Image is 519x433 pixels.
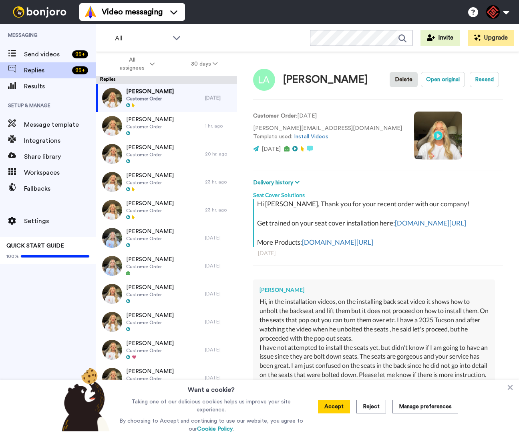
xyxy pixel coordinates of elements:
[390,72,418,87] button: Delete
[253,113,296,119] strong: Customer Order
[126,172,174,180] span: [PERSON_NAME]
[96,84,237,112] a: [PERSON_NAME]Customer Order[DATE]
[126,291,174,298] span: Customer Order
[102,228,122,248] img: e1282bac-9ce8-4f18-8f4c-6da92a1501c7-thumb.jpg
[96,252,237,280] a: [PERSON_NAME]Customer Order[DATE]
[259,297,489,343] div: Hi, in the installation videos, on the installing back seat video it shows how to unbolt the back...
[24,136,96,146] span: Integrations
[205,347,233,353] div: [DATE]
[126,116,174,124] span: [PERSON_NAME]
[253,178,302,187] button: Delivery history
[126,347,174,354] span: Customer Order
[117,398,305,414] p: Taking one of our delicious cookies helps us improve your site experience.
[205,207,233,213] div: 23 hr. ago
[126,311,174,319] span: [PERSON_NAME]
[96,336,237,364] a: [PERSON_NAME]Customer Order[DATE]
[126,367,174,375] span: [PERSON_NAME]
[253,124,402,141] p: [PERSON_NAME][EMAIL_ADDRESS][DOMAIN_NAME] Template used:
[24,120,96,130] span: Message template
[116,56,148,72] span: All assignees
[126,144,174,152] span: [PERSON_NAME]
[395,219,466,227] a: [DOMAIN_NAME][URL]
[117,417,305,433] p: By choosing to Accept and continuing to use our website, you agree to our .
[205,375,233,381] div: [DATE]
[96,168,237,196] a: [PERSON_NAME]Customer Order23 hr. ago
[102,340,122,360] img: 90a76957-fc76-406e-a1f6-d7d960b8ee2b-thumb.jpg
[253,69,275,91] img: Image of Lynn Albright
[253,187,503,199] div: Seat Cover Solutions
[197,426,233,432] a: Cookie Policy
[6,253,19,259] span: 100%
[468,30,514,46] button: Upgrade
[126,152,174,158] span: Customer Order
[96,140,237,168] a: [PERSON_NAME]Customer Order20 hr. ago
[102,284,122,304] img: 89d5d4df-7ea6-4d46-a9db-72cb097bfedb-thumb.jpg
[126,263,174,270] span: Customer Order
[24,66,69,75] span: Replies
[283,74,368,86] div: [PERSON_NAME]
[126,208,174,214] span: Customer Order
[24,50,69,59] span: Send videos
[259,343,489,389] div: I have not attempted to install the seats yet, but didn't know if I am going to have an issue sin...
[24,184,96,194] span: Fallbacks
[126,88,174,96] span: [PERSON_NAME]
[96,280,237,308] a: [PERSON_NAME]Customer Order[DATE]
[257,199,501,247] div: Hi [PERSON_NAME], Thank you for your recent order with our company! Get trained on your seat cove...
[126,375,174,382] span: Customer Order
[102,200,122,220] img: 71460086-13d0-4ea7-8f99-ec4169d5911f-thumb.jpg
[102,312,122,332] img: ec6d6bee-10c4-4109-a19a-f4a3591eb26e-thumb.jpg
[421,72,465,87] button: Open original
[96,364,237,392] a: [PERSON_NAME]Customer Order[DATE]
[420,30,460,46] button: Invite
[173,57,236,71] button: 30 days
[205,123,233,129] div: 1 hr. ago
[98,53,173,75] button: All assignees
[96,196,237,224] a: [PERSON_NAME]Customer Order23 hr. ago
[24,82,96,91] span: Results
[259,286,489,294] div: [PERSON_NAME]
[96,224,237,252] a: [PERSON_NAME]Customer Order[DATE]
[102,6,163,18] span: Video messaging
[126,319,174,326] span: Customer Order
[126,180,174,186] span: Customer Order
[126,227,174,235] span: [PERSON_NAME]
[102,256,122,276] img: 5158ef29-e9e4-46ad-ac3d-b8a4026ac1f4-thumb.jpg
[24,168,96,178] span: Workspaces
[126,96,174,102] span: Customer Order
[205,151,233,157] div: 20 hr. ago
[6,243,64,249] span: QUICK START GUIDE
[54,367,114,431] img: bear-with-cookie.png
[96,76,237,84] div: Replies
[102,88,122,108] img: b57aca97-74ef-474d-9708-d75dca591c50-thumb.jpg
[115,34,169,43] span: All
[24,152,96,162] span: Share library
[188,380,235,395] h3: Want a cookie?
[205,291,233,297] div: [DATE]
[126,339,174,347] span: [PERSON_NAME]
[126,255,174,263] span: [PERSON_NAME]
[205,179,233,185] div: 23 hr. ago
[205,263,233,269] div: [DATE]
[392,400,458,413] button: Manage preferences
[302,238,373,246] a: [DOMAIN_NAME][URL]
[126,283,174,291] span: [PERSON_NAME]
[356,400,386,413] button: Reject
[84,6,97,18] img: vm-color.svg
[102,116,122,136] img: 49b67f77-ea4d-4881-9a85-cef0b4273f68-thumb.jpg
[262,146,281,152] span: [DATE]
[102,144,122,164] img: 05d476df-1321-432e-b90d-c2a64f7b0e38-thumb.jpg
[126,124,174,130] span: Customer Order
[294,134,328,140] a: Install Videos
[470,72,499,87] button: Resend
[72,50,88,58] div: 99 +
[205,95,233,101] div: [DATE]
[205,319,233,325] div: [DATE]
[205,235,233,241] div: [DATE]
[102,172,122,192] img: 94d000a7-9dff-4b74-a3b8-681083a5e477-thumb.jpg
[258,249,498,257] div: [DATE]
[72,66,88,74] div: 99 +
[126,235,174,242] span: Customer Order
[96,308,237,336] a: [PERSON_NAME]Customer Order[DATE]
[24,216,96,226] span: Settings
